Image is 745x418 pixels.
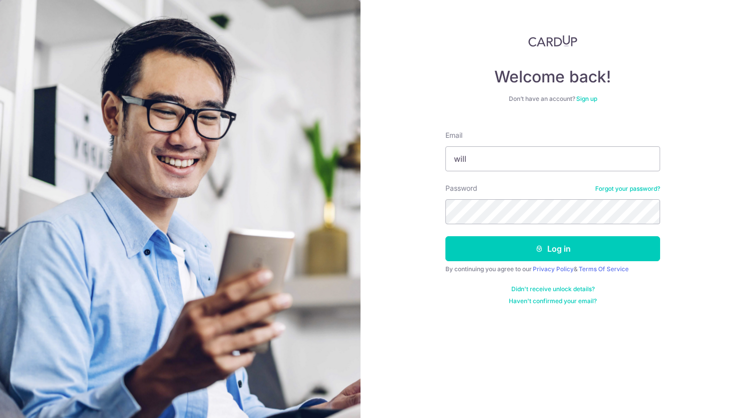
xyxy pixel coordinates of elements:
[445,130,462,140] label: Email
[445,67,660,87] h4: Welcome back!
[595,185,660,193] a: Forgot your password?
[579,265,629,273] a: Terms Of Service
[445,265,660,273] div: By continuing you agree to our &
[445,146,660,171] input: Enter your Email
[511,285,595,293] a: Didn't receive unlock details?
[576,95,597,102] a: Sign up
[445,183,477,193] label: Password
[445,236,660,261] button: Log in
[445,95,660,103] div: Don’t have an account?
[528,35,577,47] img: CardUp Logo
[533,265,574,273] a: Privacy Policy
[509,297,597,305] a: Haven't confirmed your email?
